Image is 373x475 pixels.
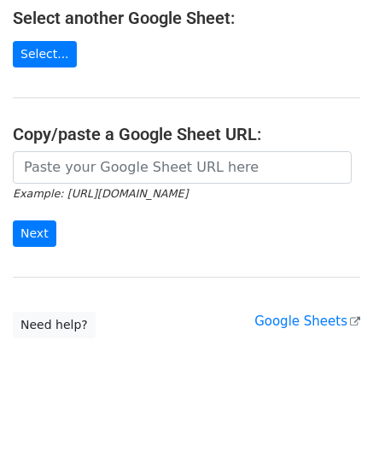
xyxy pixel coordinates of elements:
[13,8,360,28] h4: Select another Google Sheet:
[13,187,188,200] small: Example: [URL][DOMAIN_NAME]
[13,151,352,184] input: Paste your Google Sheet URL here
[13,124,360,144] h4: Copy/paste a Google Sheet URL:
[13,312,96,338] a: Need help?
[13,41,77,67] a: Select...
[13,220,56,247] input: Next
[288,393,373,475] iframe: Chat Widget
[254,314,360,329] a: Google Sheets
